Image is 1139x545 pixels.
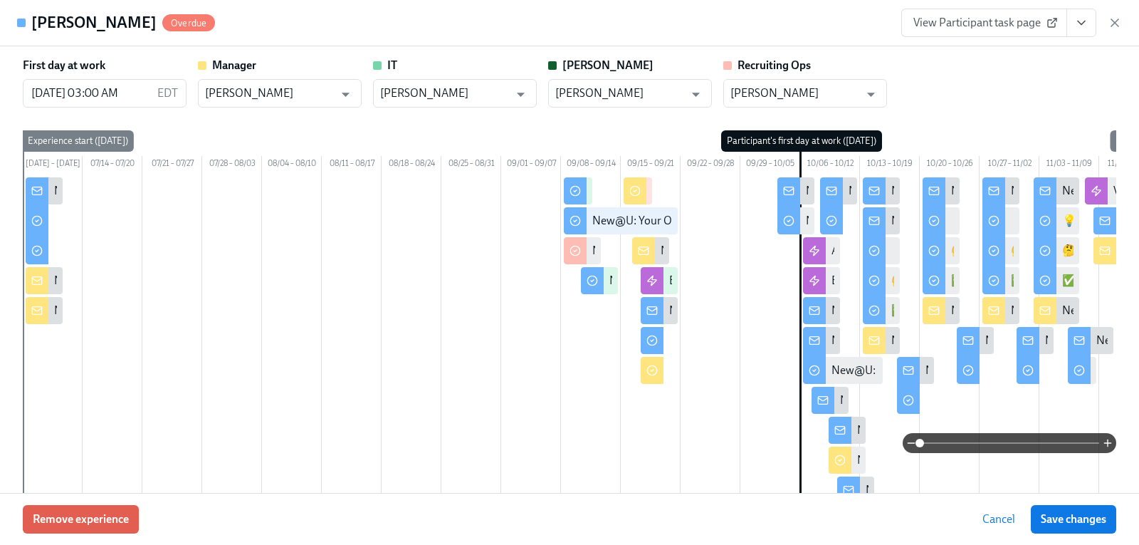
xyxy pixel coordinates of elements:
div: 🤔 Reflect: Using AI at Work [951,243,1087,259]
div: 08/11 – 08/17 [322,156,382,175]
button: Open [860,83,882,105]
div: New@U: Your New Hire's First 2 Days - What to Expect! [661,243,927,259]
div: New@U: Congratulations on your new hire! 👏 [54,273,283,289]
div: 10/27 – 11/02 [980,156,1039,175]
div: 09/08 – 09/14 [561,156,621,175]
div: [DATE] – [DATE] [23,156,83,175]
button: Open [335,83,357,105]
strong: Manager [212,58,256,72]
div: 07/14 – 07/20 [83,156,142,175]
div: New@U: Upload your photo in Workday! [806,213,1004,229]
div: New@U: Your Office Equipment Stipend [592,213,788,229]
div: EMEA Onboarding sessions [669,273,804,289]
div: New@U: Introduction to Weekly Values Reflections [866,482,1112,498]
div: 07/21 – 07/27 [142,156,202,175]
p: EDT [157,85,178,101]
strong: IT [387,58,397,72]
span: Cancel [982,512,1015,526]
div: New@U: Coming into office on your first day? [669,303,890,318]
div: 🤔 Reflect: Belonging at Work [891,273,1036,289]
div: 08/18 – 08/24 [382,156,441,175]
span: Save changes [1041,512,1106,526]
span: Overdue [162,18,215,28]
div: New@U: Welcome to Udemy - We’re So Happy You’re Here! [54,183,340,199]
div: 09/01 – 09/07 [501,156,561,175]
div: Participant's first day at work ([DATE]) [721,130,882,152]
div: New@U: Review your benefits [831,363,978,378]
div: 10/13 – 10/19 [860,156,920,175]
div: 11/03 – 11/09 [1039,156,1099,175]
div: New@U: Happy First Day! [831,333,958,348]
div: New@U: Welcome to Day 2! [840,393,976,408]
div: 09/29 – 10/05 [740,156,800,175]
button: Cancel [972,505,1025,534]
div: 07/28 – 08/03 [202,156,262,175]
div: Notify and perform background check [592,243,777,259]
button: Remove experience [23,505,139,534]
h4: [PERSON_NAME] [31,12,157,33]
div: Add to Cohort Slack Group [831,243,960,259]
div: ✅ Do: Join a Community or Event! [891,303,1061,318]
div: Experience start ([DATE]) [22,130,134,152]
div: New@U: New Hire IT Set Up [54,303,192,318]
div: ✅ Do: Experiment with Prompting! [951,273,1125,289]
button: Save changes [1031,505,1116,534]
label: First day at work [23,58,105,73]
div: EMEA Slack Channels [831,273,936,289]
div: New@U: It's Time...For Some Swag! [849,183,1024,199]
div: New@U: Action Required Re: Your Benefits [891,183,1101,199]
div: New@U: Hiring Manager Week 1 Survey [857,452,1051,468]
div: New@U: Turn Yourself into AI Art with Toqan! 🎨 [857,422,1096,438]
div: 💡Learn: BEDI Learning Path [891,243,1035,259]
span: Remove experience [33,512,129,526]
div: 💡Learn: AI at [GEOGRAPHIC_DATA] [951,213,1134,229]
button: Open [685,83,707,105]
div: 10/20 – 10/26 [920,156,980,175]
div: 08/04 – 08/10 [262,156,322,175]
div: New@U: Get Ready for Your First Day at [GEOGRAPHIC_DATA]! [806,183,1116,199]
div: 09/15 – 09/21 [621,156,681,175]
strong: [PERSON_NAME] [562,58,654,72]
a: View Participant task page [901,9,1067,37]
button: Open [510,83,532,105]
div: 09/22 – 09/28 [681,156,740,175]
div: 10/06 – 10/12 [800,156,860,175]
button: View task page [1066,9,1096,37]
div: 08/25 – 08/31 [441,156,501,175]
strong: Recruiting Ops [738,58,811,72]
div: New@U: Workday Tasks [609,273,728,289]
span: View Participant task page [913,16,1055,30]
